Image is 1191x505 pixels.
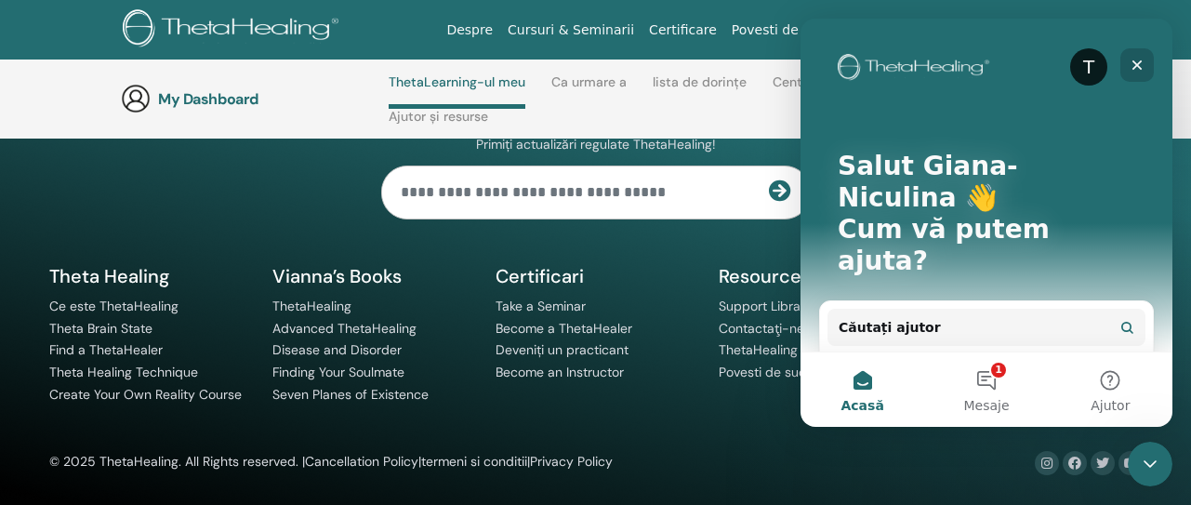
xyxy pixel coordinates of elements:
[121,84,151,113] img: generic-user-icon.jpg
[854,13,921,47] a: Resurse
[719,298,813,314] a: Support Library
[551,74,627,104] a: Ca urmare a
[305,453,418,470] a: Cancellation Policy
[719,364,827,380] a: Povesti de succes
[496,341,629,358] a: Deveniți un practicant
[421,453,527,470] a: termeni si conditii
[272,320,417,337] a: Advanced ThetaHealing
[719,264,920,288] h5: Resource & Support
[49,298,179,314] a: Ce este ThetaHealing
[49,364,198,380] a: Theta Healing Technique
[920,13,989,47] a: Magazin
[272,298,351,314] a: ThetaHealing
[49,341,163,358] a: Find a ThetaHealer
[642,13,724,47] a: Certificare
[1128,442,1172,486] iframe: Intercom live chat
[123,9,345,51] img: logo.png
[49,386,242,403] a: Create Your Own Reality Course
[381,136,811,153] p: Primiți actualizări regulate ThetaHealing!
[719,341,827,358] a: ThetaHealing Blog
[801,19,1172,427] iframe: Intercom live chat
[272,386,429,403] a: Seven Planes of Existence
[496,320,632,337] a: Become a ThetaHealer
[439,13,500,47] a: Despre
[49,320,152,337] a: Theta Brain State
[272,341,402,358] a: Disease and Disorder
[530,453,613,470] a: Privacy Policy
[500,13,642,47] a: Cursuri & Seminarii
[724,13,854,47] a: Povesti de succes
[272,264,473,288] h5: Vianna’s Books
[496,364,624,380] a: Become an Instructor
[49,264,250,288] h5: Theta Healing
[389,109,488,139] a: Ajutor și resurse
[272,364,404,380] a: Finding Your Soulmate
[389,74,525,109] a: ThetaLearning-ul meu
[773,74,885,104] a: Centrul de mesaje
[719,320,804,337] a: Contactaţi-ne
[496,298,586,314] a: Take a Seminar
[496,264,696,288] h5: Certificari
[49,451,613,473] div: © 2025 ThetaHealing. All Rights reserved. | | |
[653,74,747,104] a: lista de dorințe
[158,90,344,108] h3: My Dashboard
